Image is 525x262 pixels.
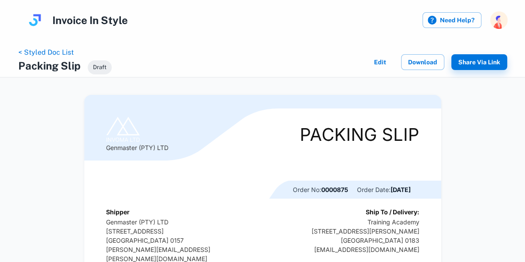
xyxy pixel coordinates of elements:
span: Draft [88,63,112,72]
b: Shipper [106,208,130,216]
b: Ship To / Delivery: [366,208,419,216]
div: Packing Slip [300,126,419,143]
a: < Styled Doc List [18,48,74,56]
img: Logo [106,117,141,143]
nav: breadcrumb [18,47,112,58]
img: logo.svg [26,11,44,29]
button: Download [401,54,444,70]
h4: Packing Slip [18,58,81,73]
img: photoURL [490,11,508,29]
div: Genmaster (PTY) LTD [106,117,168,152]
p: Training Academy [STREET_ADDRESS][PERSON_NAME] [GEOGRAPHIC_DATA] 0183 [EMAIL_ADDRESS][DOMAIN_NAME] [312,217,419,254]
button: Share via Link [451,54,507,70]
h4: Invoice In Style [52,12,128,28]
button: Edit [366,54,394,70]
label: Need Help? [422,12,481,28]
